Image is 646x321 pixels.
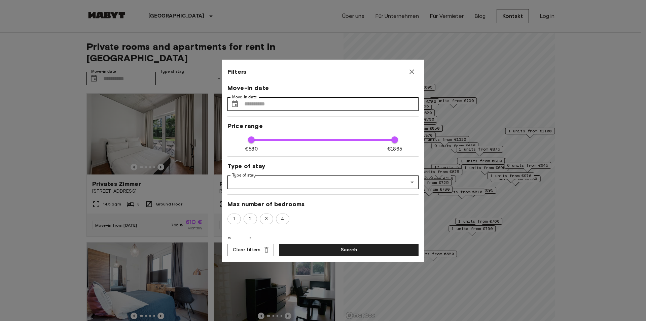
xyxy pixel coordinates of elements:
[245,146,258,153] span: €580
[227,68,246,76] span: Filters
[227,162,419,170] span: Type of stay
[232,172,256,178] label: Type of stay
[229,216,239,222] span: 1
[245,216,255,222] span: 2
[227,244,274,256] button: Clear filters
[276,214,289,224] div: 4
[261,216,272,222] span: 3
[232,94,257,100] label: Move-in date
[279,244,419,256] button: Search
[260,214,273,224] div: 3
[227,214,241,224] div: 1
[227,122,419,130] span: Price range
[228,97,242,111] button: Choose date
[244,214,257,224] div: 2
[387,146,402,153] span: €1865
[277,216,288,222] span: 4
[227,200,419,208] span: Max number of bedrooms
[227,235,419,244] span: Room size
[227,84,419,92] span: Move-in date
